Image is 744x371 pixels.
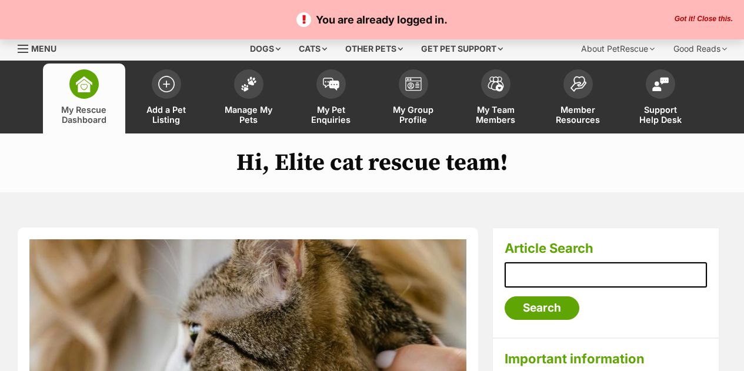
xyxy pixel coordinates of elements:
img: pet-enquiries-icon-7e3ad2cf08bfb03b45e93fb7055b45f3efa6380592205ae92323e6603595dc1f.svg [323,78,339,91]
span: My Group Profile [387,105,440,125]
img: member-resources-icon-8e73f808a243e03378d46382f2149f9095a855e16c252ad45f914b54edf8863c.svg [570,76,586,92]
div: Cats [291,37,335,61]
img: dashboard-icon-eb2f2d2d3e046f16d808141f083e7271f6b2e854fb5c12c21221c1fb7104beca.svg [76,76,92,92]
a: Menu [18,37,65,58]
div: Good Reads [665,37,735,61]
a: Member Resources [537,63,619,133]
img: help-desk-icon-fdf02630f3aa405de69fd3d07c3f3aa587a6932b1a1747fa1d2bba05be0121f9.svg [652,77,669,91]
a: Manage My Pets [208,63,290,133]
span: Manage My Pets [222,105,275,125]
a: My Rescue Dashboard [43,63,125,133]
input: Search [505,296,579,320]
img: team-members-icon-5396bd8760b3fe7c0b43da4ab00e1e3bb1a5d9ba89233759b79545d2d3fc5d0d.svg [488,76,504,92]
img: add-pet-listing-icon-0afa8454b4691262ce3f59096e99ab1cd57d4a30225e0717b998d2c9b9846f56.svg [158,76,175,92]
a: My Pet Enquiries [290,63,372,133]
span: My Rescue Dashboard [58,105,111,125]
a: Support Help Desk [619,63,702,133]
span: Menu [31,44,56,54]
span: My Team Members [469,105,522,125]
h3: Important information [505,350,707,367]
div: Get pet support [413,37,511,61]
span: Support Help Desk [634,105,687,125]
span: Member Resources [552,105,605,125]
span: My Pet Enquiries [305,105,358,125]
span: Add a Pet Listing [140,105,193,125]
img: group-profile-icon-3fa3cf56718a62981997c0bc7e787c4b2cf8bcc04b72c1350f741eb67cf2f40e.svg [405,77,422,91]
a: Add a Pet Listing [125,63,208,133]
div: About PetRescue [573,37,663,61]
h3: Article Search [505,240,707,256]
div: Other pets [337,37,411,61]
a: My Team Members [455,63,537,133]
div: Dogs [242,37,289,61]
a: My Group Profile [372,63,455,133]
img: manage-my-pets-icon-02211641906a0b7f246fdf0571729dbe1e7629f14944591b6c1af311fb30b64b.svg [241,76,257,92]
